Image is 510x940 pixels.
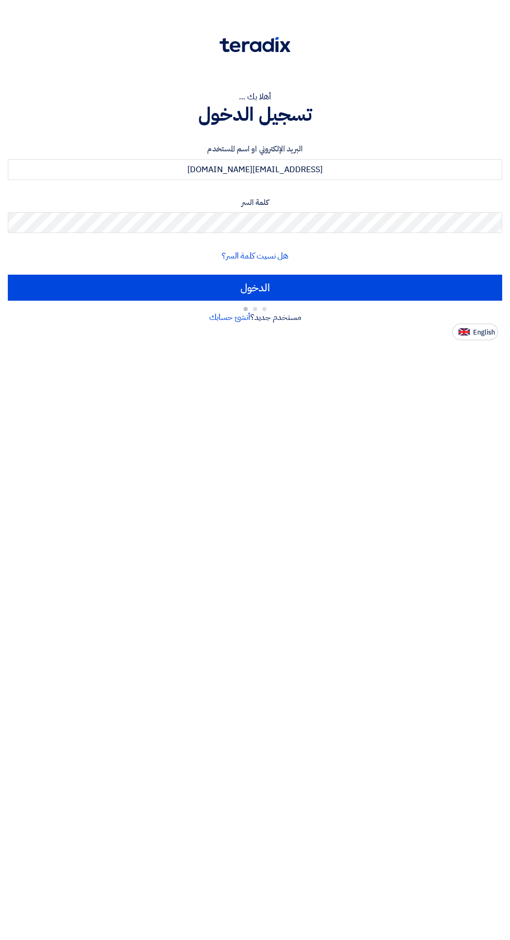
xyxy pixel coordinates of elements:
label: كلمة السر [8,197,502,209]
img: en-US.png [458,328,470,336]
div: مستخدم جديد؟ [8,311,502,324]
label: البريد الإلكتروني او اسم المستخدم [8,143,502,155]
div: أهلا بك ... [8,91,502,103]
button: English [452,324,498,340]
a: أنشئ حسابك [209,311,250,324]
img: Teradix logo [220,37,290,53]
h1: تسجيل الدخول [8,103,502,126]
span: English [473,329,495,336]
input: أدخل بريد العمل الإلكتروني او اسم المستخدم الخاص بك ... [8,159,502,180]
a: هل نسيت كلمة السر؟ [222,250,288,262]
input: الدخول [8,275,502,301]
